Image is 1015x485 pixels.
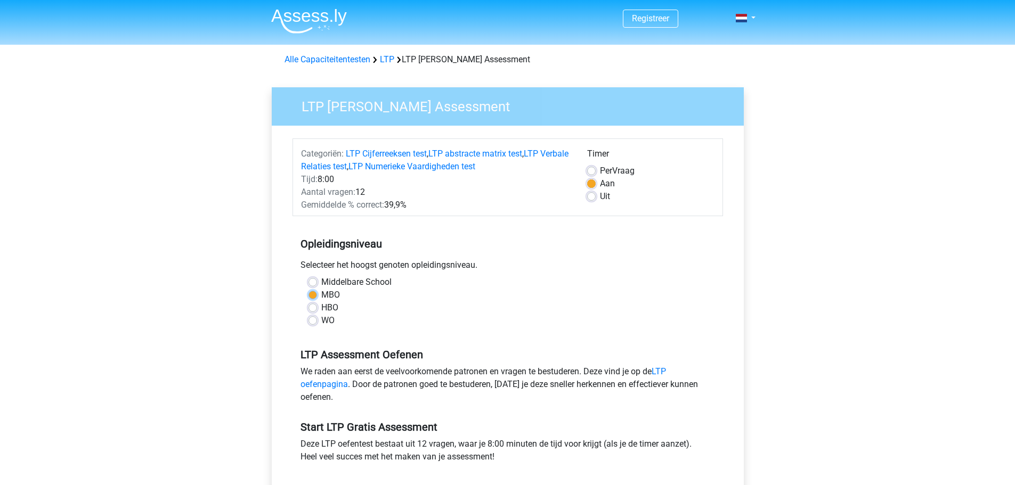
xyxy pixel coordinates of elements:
h5: Start LTP Gratis Assessment [301,421,715,433]
div: 8:00 [293,173,579,186]
div: LTP [PERSON_NAME] Assessment [280,53,735,66]
label: MBO [321,289,340,301]
div: , , , [293,147,579,173]
label: Aan [600,177,615,190]
a: Alle Capaciteitentesten [285,54,370,64]
label: WO [321,314,335,327]
label: Uit [600,190,610,203]
a: LTP [380,54,394,64]
label: Vraag [600,165,635,177]
div: Selecteer het hoogst genoten opleidingsniveau. [293,259,723,276]
h5: Opleidingsniveau [301,233,715,254]
div: We raden aan eerst de veelvoorkomende patronen en vragen te bestuderen. Deze vind je op de . Door... [293,365,723,408]
img: Assessly [271,9,347,34]
div: 39,9% [293,199,579,211]
div: Deze LTP oefentest bestaat uit 12 vragen, waar je 8:00 minuten de tijd voor krijgt (als je de tim... [293,438,723,467]
span: Aantal vragen: [301,187,355,197]
span: Gemiddelde % correct: [301,200,384,210]
a: Registreer [632,13,669,23]
label: HBO [321,301,338,314]
div: 12 [293,186,579,199]
span: Categoriën: [301,149,344,159]
h5: LTP Assessment Oefenen [301,348,715,361]
label: Middelbare School [321,276,392,289]
span: Tijd: [301,174,318,184]
a: LTP Numerieke Vaardigheden test [348,161,475,171]
h3: LTP [PERSON_NAME] Assessment [289,94,736,115]
a: LTP Cijferreeksen test [346,149,427,159]
div: Timer [587,147,714,165]
span: Per [600,166,612,176]
a: LTP abstracte matrix test [428,149,522,159]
